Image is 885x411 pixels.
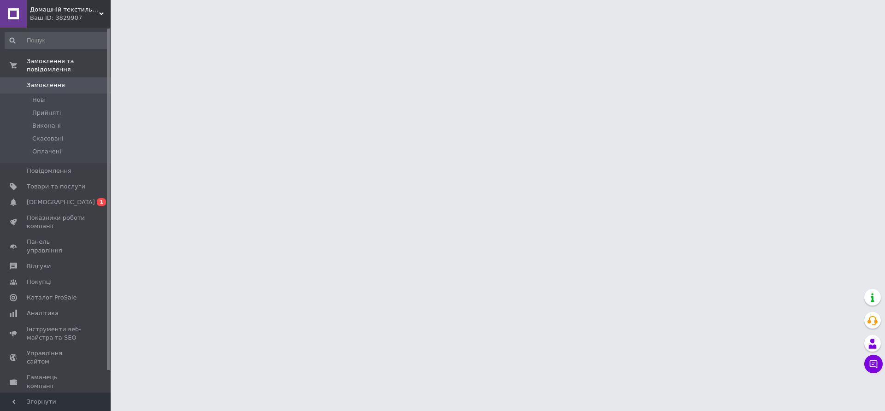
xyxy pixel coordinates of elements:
[32,109,61,117] span: Прийняті
[27,278,52,286] span: Покупці
[27,182,85,191] span: Товари та послуги
[27,294,77,302] span: Каталог ProSale
[32,96,46,104] span: Нові
[27,198,95,206] span: [DEMOGRAPHIC_DATA]
[32,135,64,143] span: Скасовані
[27,262,51,270] span: Відгуки
[27,373,85,390] span: Гаманець компанії
[32,147,61,156] span: Оплачені
[32,122,61,130] span: Виконані
[27,167,71,175] span: Повідомлення
[5,32,109,49] input: Пошук
[27,214,85,230] span: Показники роботи компанії
[97,198,106,206] span: 1
[27,325,85,342] span: Інструменти веб-майстра та SEO
[30,14,111,22] div: Ваш ID: 3829907
[27,309,59,317] span: Аналітика
[30,6,99,14] span: Домашній текстиль UA
[27,81,65,89] span: Замовлення
[864,355,883,373] button: Чат з покупцем
[27,238,85,254] span: Панель управління
[27,57,111,74] span: Замовлення та повідомлення
[27,349,85,366] span: Управління сайтом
